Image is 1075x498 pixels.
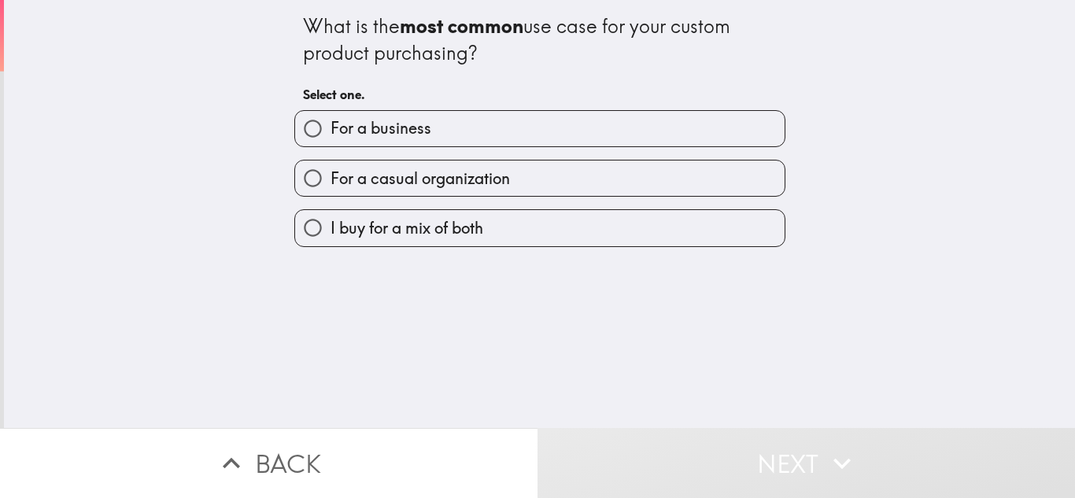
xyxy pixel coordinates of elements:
[400,14,523,38] b: most common
[331,168,510,190] span: For a casual organization
[303,86,777,103] h6: Select one.
[331,117,431,139] span: For a business
[303,13,777,66] div: What is the use case for your custom product purchasing?
[537,428,1075,498] button: Next
[331,217,483,239] span: I buy for a mix of both
[295,111,785,146] button: For a business
[295,210,785,245] button: I buy for a mix of both
[295,160,785,196] button: For a casual organization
